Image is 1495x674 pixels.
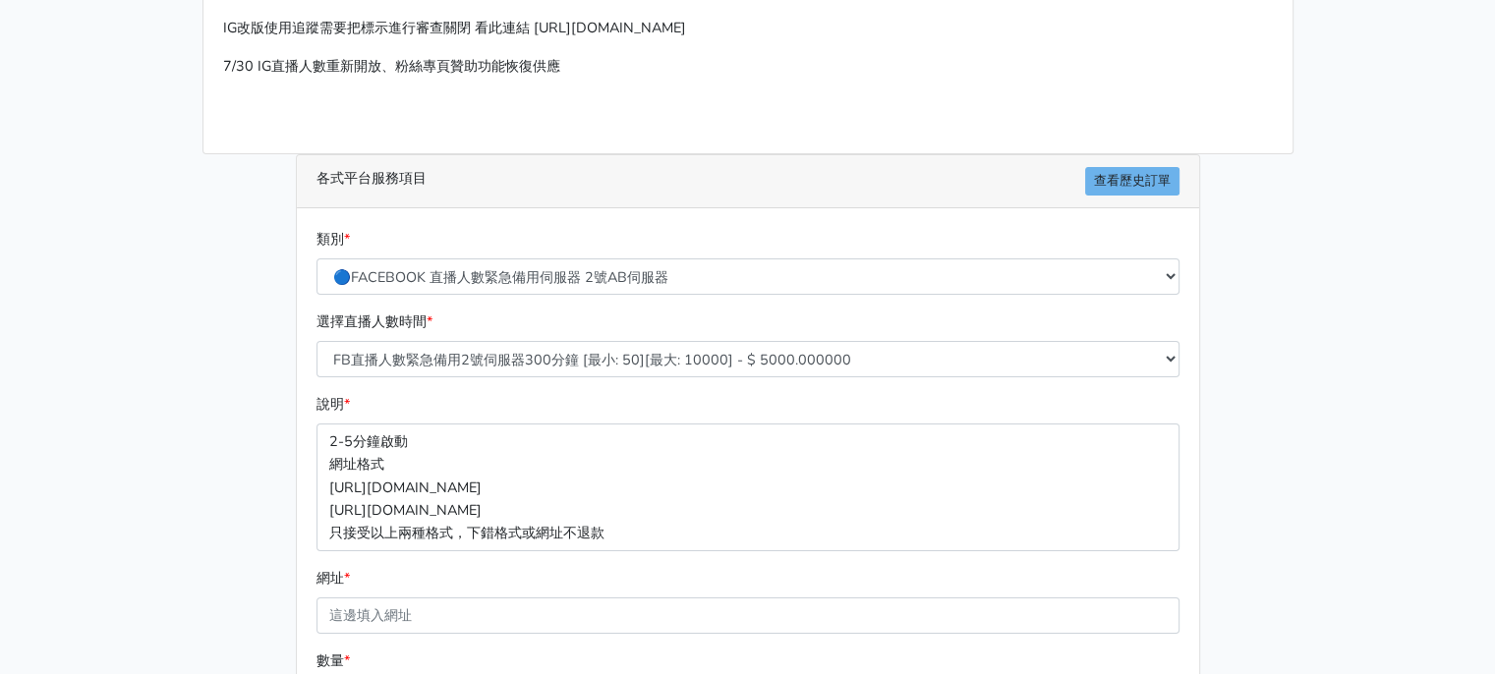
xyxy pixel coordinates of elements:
input: 這邊填入網址 [316,597,1179,634]
a: 查看歷史訂單 [1085,167,1179,196]
label: 網址 [316,567,350,590]
label: 類別 [316,228,350,251]
p: IG改版使用追蹤需要把標示進行審查關閉 看此連結 [URL][DOMAIN_NAME] [223,17,1273,39]
p: 7/30 IG直播人數重新開放、粉絲專頁贊助功能恢復供應 [223,55,1273,78]
label: 說明 [316,393,350,416]
label: 選擇直播人數時間 [316,310,432,333]
div: 各式平台服務項目 [297,155,1199,208]
p: 2-5分鐘啟動 網址格式 [URL][DOMAIN_NAME] [URL][DOMAIN_NAME] 只接受以上兩種格式，下錯格式或網址不退款 [316,423,1179,550]
label: 數量 [316,649,350,672]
